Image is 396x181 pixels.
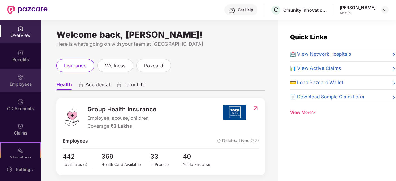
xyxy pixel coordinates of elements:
[101,152,150,162] span: 369
[105,62,125,70] span: wellness
[86,81,110,90] span: Accidental
[83,163,87,166] span: info-circle
[63,152,87,162] span: 442
[223,105,246,120] img: insurerIcon
[14,166,34,173] div: Settings
[290,93,364,101] span: 📄 Download Sample Claim Form
[340,5,376,11] div: [PERSON_NAME]
[391,66,396,72] span: right
[183,162,216,168] div: Yet to Endorse
[17,25,24,32] img: svg+xml;base64,PHN2ZyBpZD0iSG9tZSIgeG1sbnM9Imh0dHA6Ly93d3cudzMub3JnLzIwMDAvc3ZnIiB3aWR0aD0iMjAiIG...
[150,152,183,162] span: 33
[391,94,396,101] span: right
[290,109,396,116] div: View More
[150,162,183,168] div: In Process
[111,123,132,129] span: ₹3 Lakhs
[17,123,24,129] img: svg+xml;base64,PHN2ZyBpZD0iQ2xhaW0iIHhtbG5zPSJodHRwOi8vd3d3LnczLm9yZy8yMDAwL3N2ZyIgd2lkdGg9IjIwIi...
[7,166,13,173] img: svg+xml;base64,PHN2ZyBpZD0iU2V0dGluZy0yMHgyMCIgeG1sbnM9Imh0dHA6Ly93d3cudzMub3JnLzIwMDAvc3ZnIiB3aW...
[382,7,387,12] img: svg+xml;base64,PHN2ZyBpZD0iRHJvcGRvd24tMzJ4MzIiIHhtbG5zPSJodHRwOi8vd3d3LnczLm9yZy8yMDAwL3N2ZyIgd2...
[116,82,122,88] div: animation
[391,52,396,58] span: right
[340,11,376,15] div: Admin
[124,81,145,90] span: Term Life
[17,99,24,105] img: svg+xml;base64,PHN2ZyBpZD0iQ0RfQWNjb3VudHMiIGRhdGEtbmFtZT0iQ0QgQWNjb3VudHMiIHhtbG5zPSJodHRwOi8vd3...
[144,62,163,70] span: pazcard
[17,50,24,56] img: svg+xml;base64,PHN2ZyBpZD0iQmVuZWZpdHMiIHhtbG5zPSJodHRwOi8vd3d3LnczLm9yZy8yMDAwL3N2ZyIgd2lkdGg9Ij...
[7,6,48,14] img: New Pazcare Logo
[56,40,265,48] div: Here is what’s going on with your team at [GEOGRAPHIC_DATA]
[290,65,341,72] span: 📊 View Active Claims
[229,7,235,14] img: svg+xml;base64,PHN2ZyBpZD0iSGVscC0zMngzMiIgeG1sbnM9Imh0dHA6Ly93d3cudzMub3JnLzIwMDAvc3ZnIiB3aWR0aD...
[87,114,156,122] span: Employee, spouse, children
[253,105,259,111] img: RedirectIcon
[64,62,86,70] span: insurance
[56,32,265,37] div: Welcome back, [PERSON_NAME]!
[217,139,221,143] img: deleteIcon
[17,148,24,154] img: svg+xml;base64,PHN2ZyB4bWxucz0iaHR0cDovL3d3dy53My5vcmcvMjAwMC9zdmciIHdpZHRoPSIyMSIgaGVpZ2h0PSIyMC...
[238,7,253,12] div: Get Help
[391,80,396,86] span: right
[183,152,216,162] span: 40
[312,110,316,114] span: down
[290,50,351,58] span: 🏥 View Network Hospitals
[63,108,81,127] img: logo
[290,33,327,41] span: Quick Links
[78,82,84,88] div: animation
[56,81,72,90] span: Health
[63,162,82,167] span: Total Lives
[87,123,156,130] div: Coverage:
[217,137,259,145] span: Deleted Lives (77)
[274,6,278,14] span: C
[1,154,40,161] div: Stepathon
[63,137,88,145] span: Employees
[283,7,327,13] div: Cmunity Innovations Private Limited
[17,74,24,80] img: svg+xml;base64,PHN2ZyBpZD0iRW1wbG95ZWVzIiB4bWxucz0iaHR0cDovL3d3dy53My5vcmcvMjAwMC9zdmciIHdpZHRoPS...
[87,105,156,114] span: Group Health Insurance
[290,79,343,86] span: 💳 Load Pazcard Wallet
[101,162,150,168] div: Health Card Available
